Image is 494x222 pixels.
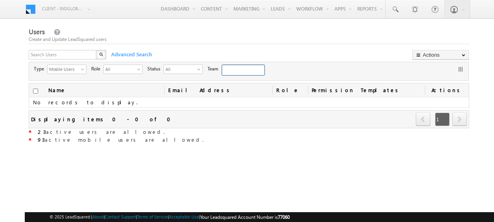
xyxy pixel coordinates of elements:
[416,113,430,126] span: prev
[42,5,83,13] span: Client - indglobal1 (77060)
[38,128,165,135] span: active users are allowed.
[105,214,136,219] a: Contact Support
[31,115,175,124] div: Displaying items 0 - 0 of 0
[452,113,467,126] a: next
[164,65,196,73] span: All
[48,65,80,73] span: Mobile Users
[200,214,290,220] span: Your Leadsquared Account Number is
[34,65,47,72] span: Type
[416,113,431,126] a: prev
[104,65,136,73] span: All
[435,113,450,126] span: 1
[208,65,222,72] span: Team
[107,51,154,58] span: Advanced Search
[169,214,199,219] a: Acceptable Use
[38,136,45,143] strong: 93
[29,97,469,108] td: No records to display.
[29,27,45,36] span: Users
[29,36,469,43] div: Create and Update LeadSquared users
[137,214,168,219] a: Terms of Service
[197,67,204,71] span: select
[272,83,308,97] a: Role
[50,213,290,221] span: © 2025 LeadSquared | | | | |
[91,65,103,72] span: Role
[137,67,143,71] span: select
[278,214,290,220] span: 77060
[44,83,70,97] a: Name
[412,50,469,60] button: Actions
[147,65,163,72] span: Status
[308,83,425,97] span: Permission Templates
[38,136,204,143] span: active mobile users are allowed.
[92,214,104,219] a: About
[81,67,87,71] span: select
[99,52,103,56] img: Search
[452,113,467,126] span: next
[425,83,469,97] span: Actions
[38,128,46,135] strong: 23
[164,83,272,97] a: Email Address
[29,50,97,59] input: Search Users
